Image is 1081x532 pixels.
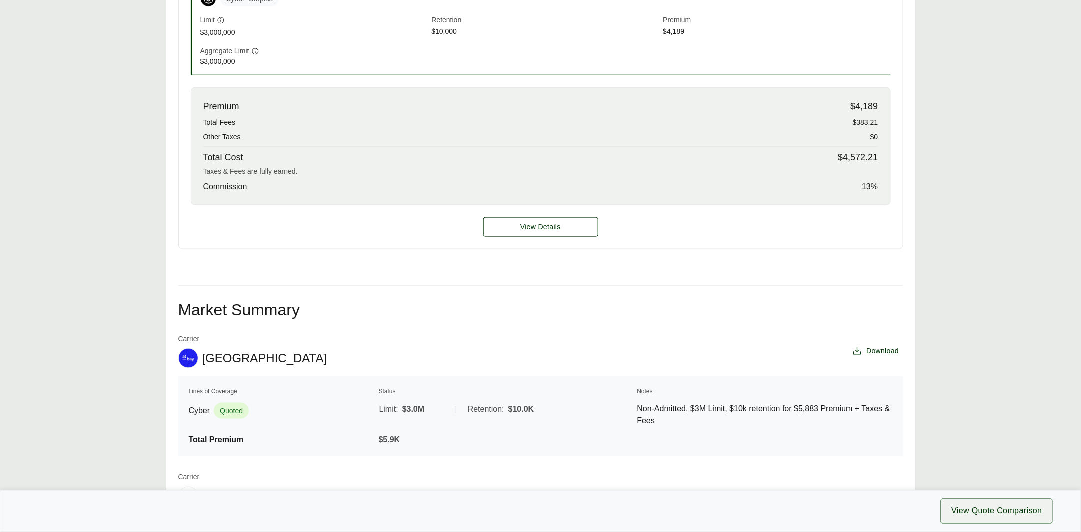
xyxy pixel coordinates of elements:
h2: Market Summary [178,302,903,318]
span: $4,572.21 [838,151,878,164]
button: View Quote Comparison [941,499,1053,524]
span: View Quote Comparison [951,505,1042,517]
img: At-Bay [179,349,198,368]
th: Status [378,386,635,396]
span: $4,189 [663,26,891,38]
span: Total Cost [203,151,243,164]
span: $3.0M [402,403,424,415]
span: Download [866,346,899,356]
span: Premium [203,100,239,113]
img: CFC [179,487,198,506]
th: Notes [637,386,893,396]
span: [GEOGRAPHIC_DATA] [202,351,327,366]
th: Lines of Coverage [188,386,376,396]
span: Commission [203,181,247,193]
span: Retention: [468,403,504,415]
button: View Details [483,217,598,237]
a: Coalition details [483,217,598,237]
p: Non-Admitted, $3M Limit, $10k retention for $5,883 Premium + Taxes & Fees [637,403,893,427]
button: Download [848,342,903,360]
span: $4,189 [850,100,878,113]
span: Limit [200,15,215,25]
span: View Details [520,222,561,232]
span: $3,000,000 [200,27,428,38]
div: Taxes & Fees are fully earned. [203,166,878,177]
span: Limit: [379,403,398,415]
span: $5.9K [379,435,400,444]
span: Total Fees [203,117,236,128]
span: Other Taxes [203,132,241,142]
span: Cyber [189,405,210,417]
span: $3,000,000 [200,56,428,67]
span: Carrier [178,334,327,344]
span: $10,000 [432,26,659,38]
span: Carrier [178,472,227,483]
span: Quoted [214,403,249,419]
span: Aggregate Limit [200,46,249,56]
span: $0 [870,132,878,142]
span: CFC [202,489,227,504]
span: Total Premium [189,435,244,444]
span: $383.21 [853,117,878,128]
span: $10.0K [508,403,534,415]
span: Premium [663,15,891,26]
span: Retention [432,15,659,26]
span: | [454,405,456,413]
span: 13 % [862,181,878,193]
